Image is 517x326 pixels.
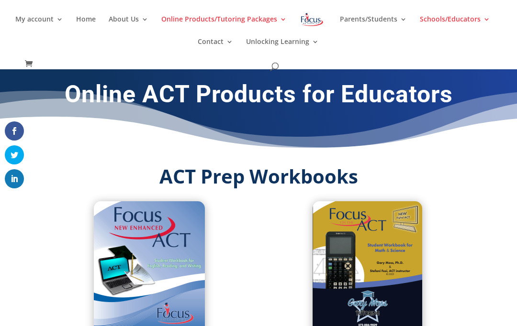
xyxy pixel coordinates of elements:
[420,16,490,38] a: Schools/Educators
[159,163,358,189] strong: ACT Prep Workbooks
[109,16,148,38] a: About Us
[52,80,465,113] h1: Online ACT Products for Educators
[300,11,325,28] img: Focus on Learning
[76,16,96,38] a: Home
[340,16,407,38] a: Parents/Students
[15,16,63,38] a: My account
[161,16,287,38] a: Online Products/Tutoring Packages
[198,38,233,61] a: Contact
[246,38,319,61] a: Unlocking Learning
